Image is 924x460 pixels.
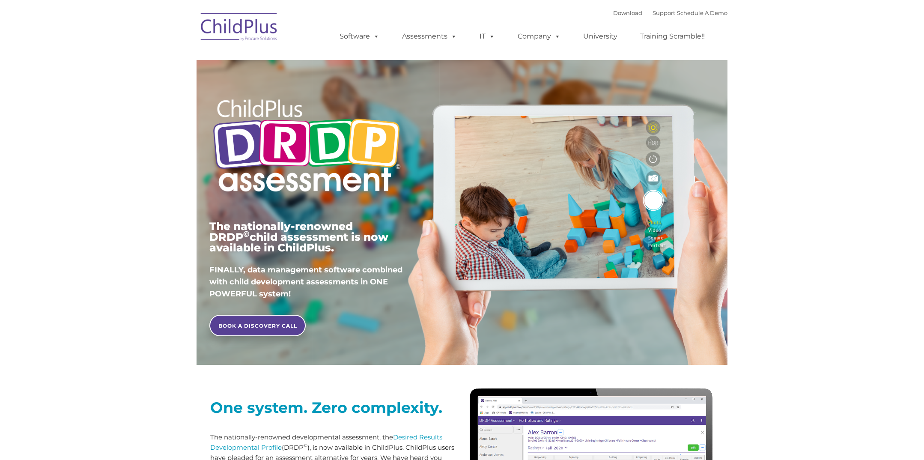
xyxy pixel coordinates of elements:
a: Company [509,28,569,45]
a: IT [471,28,504,45]
a: Download [613,9,642,16]
a: BOOK A DISCOVERY CALL [209,315,306,336]
span: FINALLY, data management software combined with child development assessments in ONE POWERFUL sys... [209,265,402,299]
img: Copyright - DRDP Logo Light [209,88,404,206]
a: Training Scramble!! [632,28,713,45]
a: Software [331,28,388,45]
sup: © [243,229,250,239]
a: Desired Results Developmental Profile [210,433,442,451]
a: Support [653,9,675,16]
strong: One system. Zero complexity. [210,398,442,417]
font: | [613,9,727,16]
a: Schedule A Demo [677,9,727,16]
a: University [575,28,626,45]
a: Assessments [393,28,465,45]
img: ChildPlus by Procare Solutions [197,7,282,50]
sup: © [304,442,307,448]
span: The nationally-renowned DRDP child assessment is now available in ChildPlus. [209,220,388,254]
